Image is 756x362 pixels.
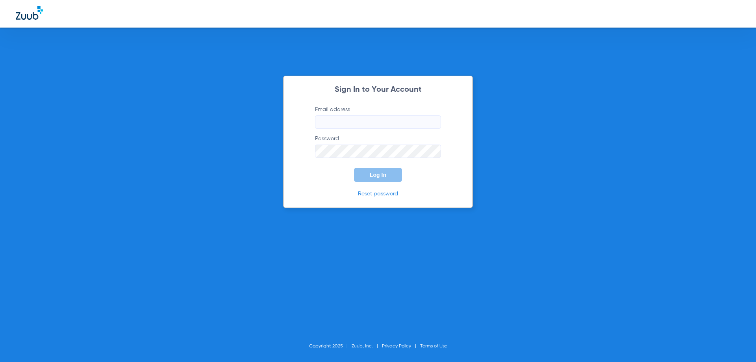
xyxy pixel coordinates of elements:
label: Email address [315,106,441,129]
a: Terms of Use [420,344,447,349]
img: Zuub Logo [16,6,43,20]
label: Password [315,135,441,158]
li: Copyright 2025 [309,342,352,350]
span: Log In [370,172,386,178]
button: Log In [354,168,402,182]
a: Reset password [358,191,398,197]
input: Email address [315,115,441,129]
a: Privacy Policy [382,344,411,349]
input: Password [315,145,441,158]
h2: Sign In to Your Account [303,86,453,94]
li: Zuub, Inc. [352,342,382,350]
